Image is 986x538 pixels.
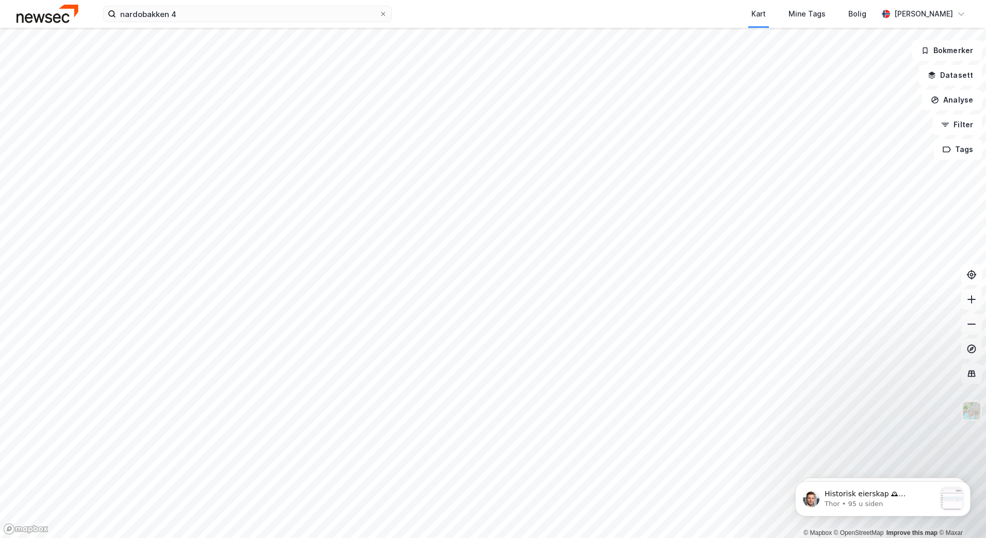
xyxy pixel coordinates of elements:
[848,8,866,20] div: Bolig
[894,8,953,20] div: [PERSON_NAME]
[932,114,982,135] button: Filter
[803,529,832,536] a: Mapbox
[912,40,982,61] button: Bokmerker
[934,139,982,160] button: Tags
[834,529,884,536] a: OpenStreetMap
[17,5,78,23] img: newsec-logo.f6e21ccffca1b3a03d2d.png
[116,6,379,22] input: Søk på adresse, matrikkel, gårdeiere, leietakere eller personer
[886,529,938,536] a: Improve this map
[788,8,826,20] div: Mine Tags
[962,401,981,421] img: Z
[922,90,982,110] button: Analyse
[919,65,982,86] button: Datasett
[3,523,48,535] a: Mapbox homepage
[751,8,766,20] div: Kart
[780,461,986,533] iframe: Intercom notifications melding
